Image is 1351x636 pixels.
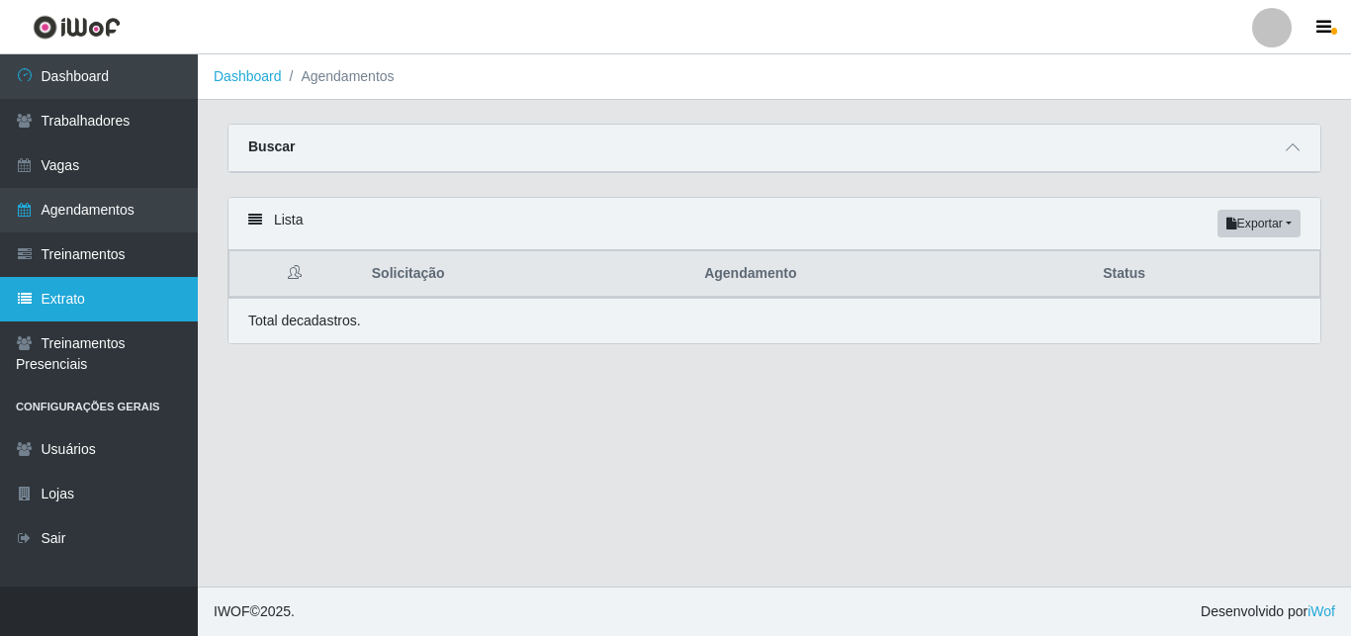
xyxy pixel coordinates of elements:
p: Total de cadastros. [248,311,361,331]
th: Agendamento [692,251,1091,298]
a: Dashboard [214,68,282,84]
div: Lista [228,198,1320,250]
span: Desenvolvido por [1201,601,1335,622]
span: IWOF [214,603,250,619]
a: iWof [1307,603,1335,619]
li: Agendamentos [282,66,395,87]
strong: Buscar [248,138,295,154]
img: CoreUI Logo [33,15,121,40]
button: Exportar [1217,210,1301,237]
nav: breadcrumb [198,54,1351,100]
span: © 2025 . [214,601,295,622]
th: Solicitação [360,251,692,298]
th: Status [1091,251,1319,298]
